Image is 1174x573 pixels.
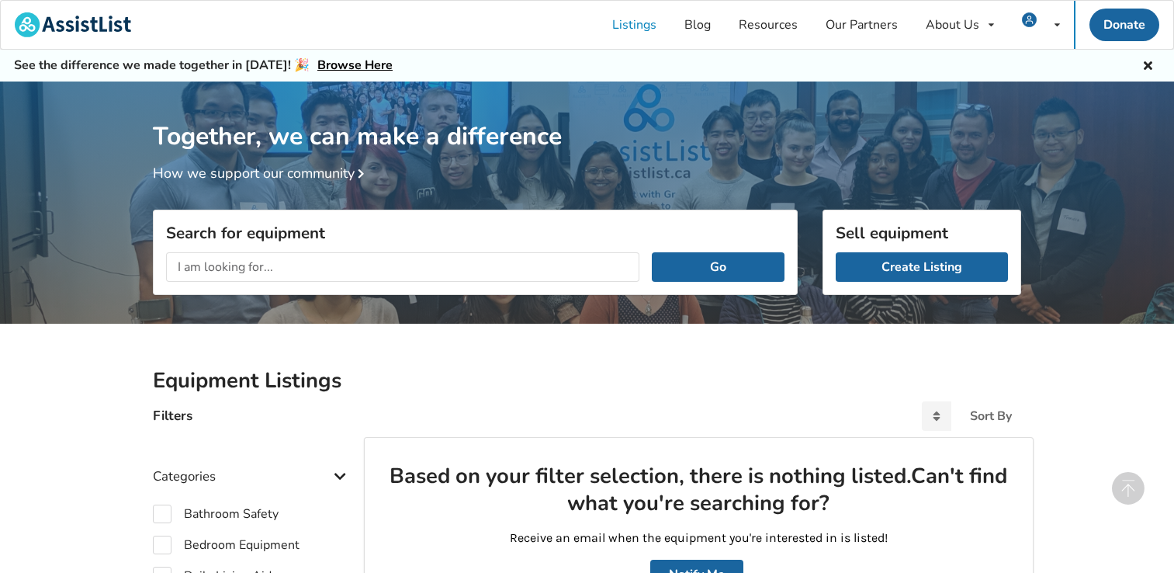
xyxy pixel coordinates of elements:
[812,1,912,49] a: Our Partners
[390,530,1008,547] p: Receive an email when the equipment you're interested in is listed!
[836,252,1008,282] a: Create Listing
[153,536,300,554] label: Bedroom Equipment
[1089,9,1159,41] a: Donate
[15,12,131,37] img: assistlist-logo
[926,19,979,31] div: About Us
[153,82,1021,152] h1: Together, we can make a difference
[153,407,192,425] h4: Filters
[153,437,352,492] div: Categories
[317,57,393,74] a: Browse Here
[153,505,279,523] label: Bathroom Safety
[166,252,639,282] input: I am looking for...
[836,223,1008,243] h3: Sell equipment
[390,463,1008,518] h2: Based on your filter selection, there is nothing listed. Can't find what you're searching for?
[153,164,370,182] a: How we support our community
[166,223,784,243] h3: Search for equipment
[725,1,812,49] a: Resources
[970,410,1012,422] div: Sort By
[598,1,670,49] a: Listings
[1022,12,1037,27] img: user icon
[153,367,1021,394] h2: Equipment Listings
[652,252,784,282] button: Go
[14,57,393,74] h5: See the difference we made together in [DATE]! 🎉
[670,1,725,49] a: Blog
